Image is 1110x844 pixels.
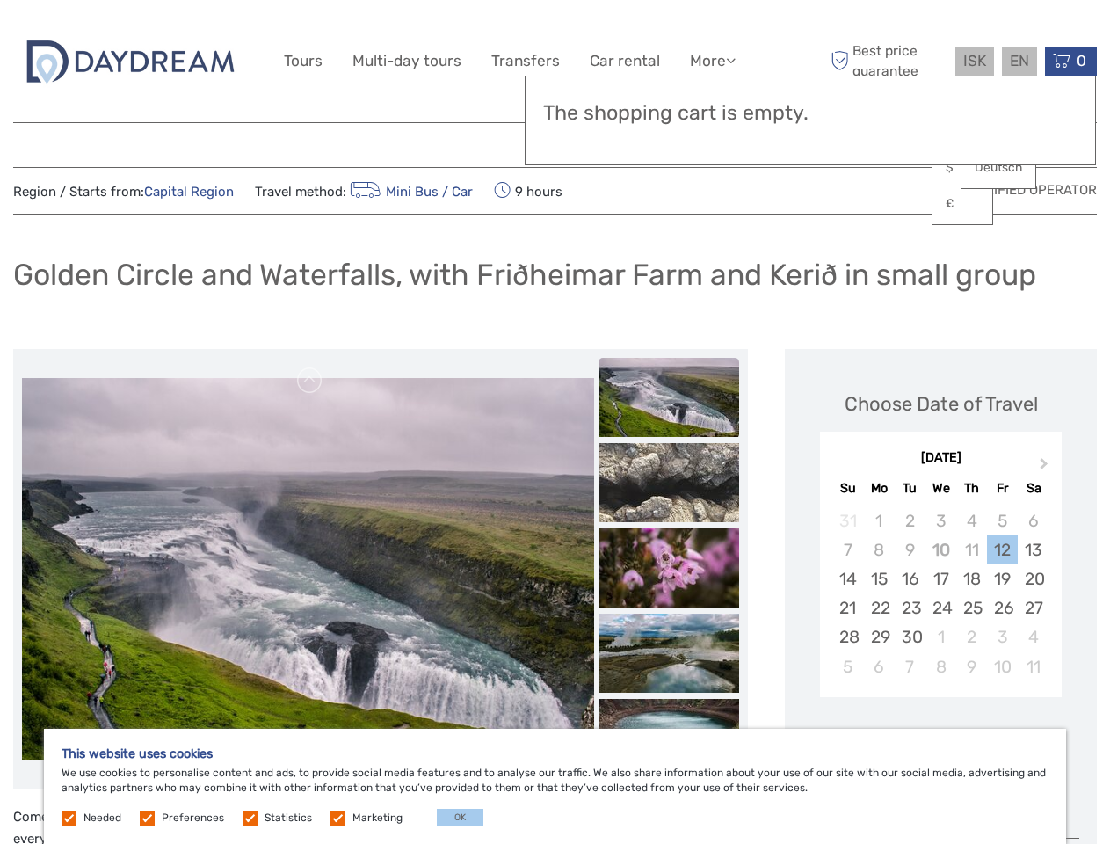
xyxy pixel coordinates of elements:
[1018,506,1048,535] div: Not available Saturday, September 6th, 2025
[1074,52,1089,69] span: 0
[925,652,956,681] div: Choose Wednesday, October 8th, 2025
[925,506,956,535] div: Not available Wednesday, September 3rd, 2025
[22,378,594,760] img: 576f2177865743dea4d20407cc6225a8_main_slider.jpg
[925,593,956,622] div: Choose Wednesday, September 24th, 2025
[62,746,1048,761] h5: This website uses cookies
[832,593,863,622] div: Choose Sunday, September 21st, 2025
[956,477,987,500] div: Th
[987,593,1018,622] div: Choose Friday, September 26th, 2025
[491,48,560,74] a: Transfers
[1018,535,1048,564] div: Choose Saturday, September 13th, 2025
[961,152,1035,184] a: Deutsch
[265,811,312,826] label: Statistics
[864,477,895,500] div: Mo
[83,811,121,826] label: Needed
[864,564,895,593] div: Choose Monday, September 15th, 2025
[832,652,863,681] div: Choose Sunday, October 5th, 2025
[1002,47,1037,76] div: EN
[690,48,736,74] a: More
[13,183,234,201] span: Region / Starts from:
[925,535,956,564] div: Not available Wednesday, September 10th, 2025
[932,188,992,220] a: £
[864,622,895,651] div: Choose Monday, September 29th, 2025
[25,31,199,45] p: We're away right now. Please check back later!
[832,535,863,564] div: Not available Sunday, September 7th, 2025
[845,390,1038,418] div: Choose Date of Travel
[284,48,323,74] a: Tours
[1018,622,1048,651] div: Choose Saturday, October 4th, 2025
[832,477,863,500] div: Su
[987,622,1018,651] div: Choose Friday, October 3rd, 2025
[599,528,739,608] img: f533ee9e8b6b4bc6a6b251ac2b3b4cd1_slider_thumbnail.jpg
[825,506,1056,681] div: month 2025-09
[895,593,925,622] div: Choose Tuesday, September 23rd, 2025
[494,178,562,203] span: 9 hours
[969,181,1097,200] span: Verified Operator
[864,535,895,564] div: Not available Monday, September 8th, 2025
[987,564,1018,593] div: Choose Friday, September 19th, 2025
[925,477,956,500] div: We
[987,652,1018,681] div: Choose Friday, October 10th, 2025
[987,477,1018,500] div: Fr
[832,506,863,535] div: Not available Sunday, August 31st, 2025
[895,535,925,564] div: Not available Tuesday, September 9th, 2025
[44,729,1066,844] div: We use cookies to personalise content and ads, to provide social media features and to analyse ou...
[599,699,739,778] img: 98df2b213148403d8539a4d84ccff1c5_slider_thumbnail.jpg
[956,535,987,564] div: Not available Thursday, September 11th, 2025
[543,101,1077,126] h3: The shopping cart is empty.
[895,652,925,681] div: Choose Tuesday, October 7th, 2025
[925,622,956,651] div: Choose Wednesday, October 1st, 2025
[895,506,925,535] div: Not available Tuesday, September 2nd, 2025
[255,178,473,203] span: Travel method:
[925,564,956,593] div: Choose Wednesday, September 17th, 2025
[956,593,987,622] div: Choose Thursday, September 25th, 2025
[864,506,895,535] div: Not available Monday, September 1st, 2025
[826,41,951,80] span: Best price guarantee
[599,443,739,522] img: d536e3154c13419581bb5f31cf509e28_slider_thumbnail.jpg
[162,811,224,826] label: Preferences
[832,564,863,593] div: Choose Sunday, September 14th, 2025
[956,564,987,593] div: Choose Thursday, September 18th, 2025
[1032,454,1060,482] button: Next Month
[956,652,987,681] div: Choose Thursday, October 9th, 2025
[864,652,895,681] div: Choose Monday, October 6th, 2025
[963,52,986,69] span: ISK
[864,593,895,622] div: Choose Monday, September 22nd, 2025
[1018,564,1048,593] div: Choose Saturday, September 20th, 2025
[352,811,403,826] label: Marketing
[895,622,925,651] div: Choose Tuesday, September 30th, 2025
[144,184,234,200] a: Capital Region
[1018,593,1048,622] div: Choose Saturday, September 27th, 2025
[820,449,1062,468] div: [DATE]
[895,477,925,500] div: Tu
[13,257,1036,293] h1: Golden Circle and Waterfalls, with Friðheimar Farm and Kerið in small group
[590,48,660,74] a: Car rental
[352,48,461,74] a: Multi-day tours
[956,506,987,535] div: Not available Thursday, September 4th, 2025
[13,32,247,90] img: 2722-c67f3ee1-da3f-448a-ae30-a82a1b1ec634_logo_big.jpg
[1018,652,1048,681] div: Choose Saturday, October 11th, 2025
[895,564,925,593] div: Choose Tuesday, September 16th, 2025
[832,622,863,651] div: Choose Sunday, September 28th, 2025
[599,614,739,693] img: 9e7d026536124825ade2a604a02ef7ad_slider_thumbnail.jpg
[437,809,483,826] button: OK
[1018,477,1048,500] div: Sa
[987,535,1018,564] div: Choose Friday, September 12th, 2025
[202,27,223,48] button: Open LiveChat chat widget
[956,622,987,651] div: Choose Thursday, October 2nd, 2025
[987,506,1018,535] div: Not available Friday, September 5th, 2025
[932,152,992,184] a: $
[599,358,739,437] img: f9ec8dbeb2134d19b87ea757f8d072ad_slider_thumbnail.jpg
[346,184,473,200] a: Mini Bus / Car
